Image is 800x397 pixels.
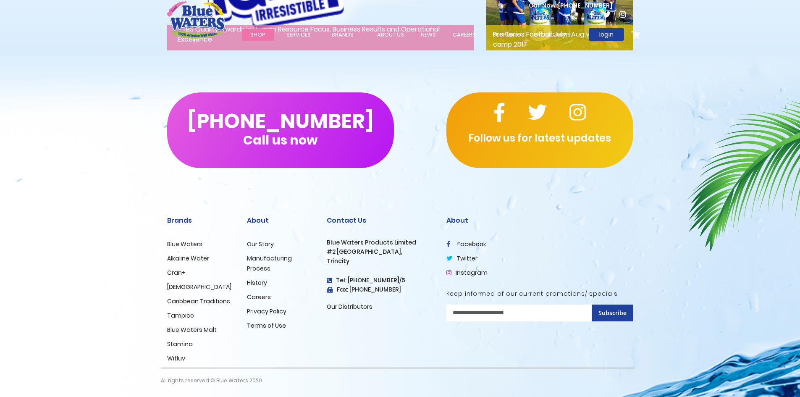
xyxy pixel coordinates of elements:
a: store logo [167,1,226,38]
h5: Keep informed of our current promotions/ specials [446,290,633,297]
a: twitter [446,254,477,263]
span: Services [286,31,311,39]
h3: Trincity [327,258,434,265]
a: Terms of Use [247,321,286,330]
a: Stamina [167,340,193,348]
a: Our Distributors [327,302,372,311]
a: Alkaline Water [167,254,209,263]
a: Our Story [247,240,274,248]
a: careers [444,29,484,41]
span: Brands [332,31,354,39]
h3: #2 [GEOGRAPHIC_DATA], [327,248,434,255]
a: Blue Waters Malt [167,326,217,334]
a: facebook [446,240,486,248]
a: News [412,29,444,41]
span: Subscribe [598,309,627,317]
span: Shop [250,31,265,39]
a: Instagram [446,268,488,277]
h3: Fax: [PHONE_NUMBER] [327,286,434,293]
a: Tampico [167,311,194,320]
a: Careers [247,293,271,301]
a: Privacy Policy [247,307,286,315]
span: Call us now [243,138,317,142]
a: Cran+ [167,268,186,277]
a: Caribbean Traditions [167,297,230,305]
p: Follow us for latest updates [446,131,633,146]
h2: Brands [167,216,234,224]
a: about us [369,29,412,41]
a: History [247,279,267,287]
button: [PHONE_NUMBER]Call us now [167,92,394,168]
a: login [589,28,624,41]
h2: About [446,216,633,224]
h4: Tel: [PHONE_NUMBER]/5 [327,277,434,284]
a: support [484,29,526,41]
a: Manufacturing Process [247,254,292,273]
a: [DEMOGRAPHIC_DATA] [167,283,231,291]
a: Witluv [167,354,185,363]
span: Call Now : [529,1,558,10]
a: Promotions [526,29,579,41]
h2: About [247,216,314,224]
a: Blue Waters [167,240,202,248]
p: [PHONE_NUMBER] [529,1,612,10]
h3: Blue Waters Products Limited [327,239,434,246]
button: Subscribe [592,305,633,321]
p: All rights reserved © Blue Waters 2020 [161,368,262,393]
h2: Contact Us [327,216,434,224]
